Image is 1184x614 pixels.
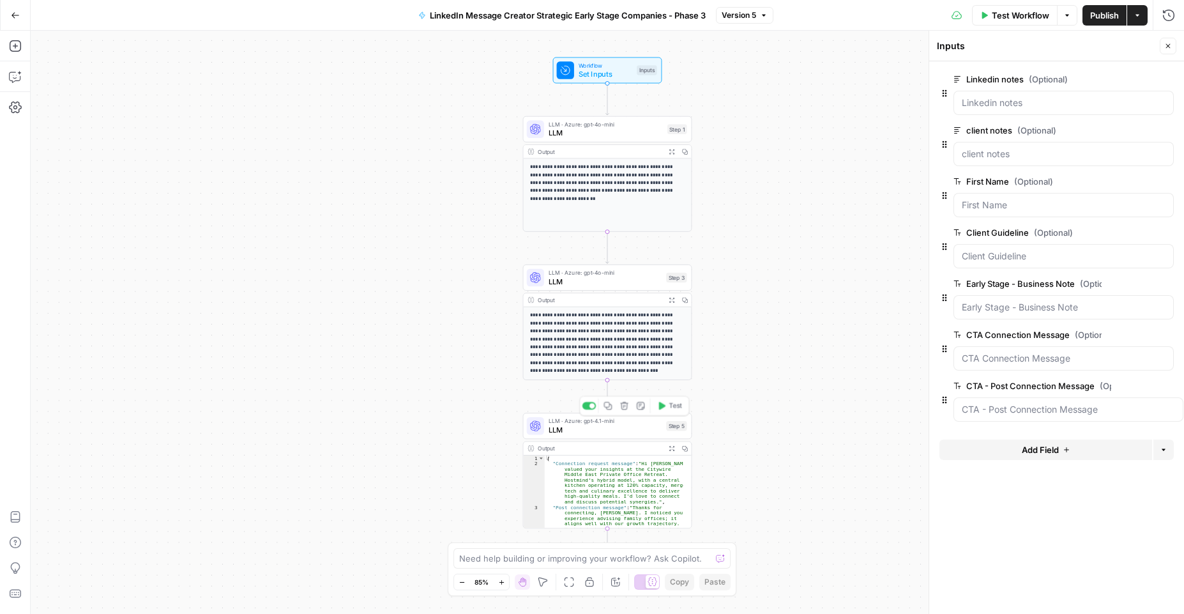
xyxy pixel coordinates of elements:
[953,175,1102,188] label: First Name
[1017,124,1056,137] span: (Optional)
[1100,380,1139,392] span: (Optional)
[523,461,544,504] div: 2
[953,124,1102,137] label: client notes
[474,577,489,587] span: 85%
[1082,5,1127,26] button: Publish
[953,73,1102,86] label: Linkedin notes
[1080,277,1119,290] span: (Optional)
[962,403,1175,416] input: CTA - Post Connection Message
[1029,73,1068,86] span: (Optional)
[716,7,773,24] button: Version 5
[538,456,544,461] span: Toggle code folding, rows 1 through 4
[538,147,662,156] div: Output
[937,40,1156,52] div: Inputs
[962,352,1165,365] input: CTA Connection Message
[962,199,1165,211] input: First Name
[962,250,1165,263] input: Client Guideline
[972,5,1057,26] button: Test Workflow
[523,58,692,84] div: WorkflowSet InputsInputs
[670,576,689,588] span: Copy
[962,96,1165,109] input: Linkedin notes
[653,399,687,413] button: Test
[667,125,687,134] div: Step 1
[411,5,713,26] button: LinkedIn Message Creator Strategic Early Stage Companies - Phase 3
[669,401,681,410] span: Test
[549,128,663,139] span: LLM
[962,301,1165,314] input: Early Stage - Business Note
[549,120,663,129] span: LLM · Azure: gpt-4o-mini
[549,276,662,287] span: LLM
[699,574,731,590] button: Paste
[666,421,687,431] div: Step 5
[523,505,544,581] div: 3
[538,444,662,453] div: Output
[549,424,662,435] span: LLM
[605,232,609,264] g: Edge from step_1 to step_3
[704,576,725,588] span: Paste
[549,268,662,277] span: LLM · Azure: gpt-4o-mini
[962,148,1165,160] input: client notes
[637,65,657,75] div: Inputs
[666,273,687,282] div: Step 3
[523,413,692,528] div: LLM · Azure: gpt-4.1-miniLLMStep 5TestOutput{ "Connection request message":"Hi [PERSON_NAME], I v...
[1022,443,1059,456] span: Add Field
[1075,328,1114,341] span: (Optional)
[953,277,1102,290] label: Early Stage - Business Note
[605,83,609,115] g: Edge from start to step_1
[523,456,544,461] div: 1
[953,328,1102,341] label: CTA Connection Message
[1014,175,1053,188] span: (Optional)
[939,440,1152,460] button: Add Field
[992,9,1049,22] span: Test Workflow
[665,574,694,590] button: Copy
[579,68,633,79] span: Set Inputs
[953,226,1102,239] label: Client Guideline
[722,10,756,21] span: Version 5
[1034,226,1073,239] span: (Optional)
[430,9,706,22] span: LinkedIn Message Creator Strategic Early Stage Companies - Phase 3
[579,61,633,70] span: Workflow
[953,380,1111,392] label: CTA - Post Connection Message
[538,296,662,305] div: Output
[1090,9,1119,22] span: Publish
[549,417,662,426] span: LLM · Azure: gpt-4.1-mini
